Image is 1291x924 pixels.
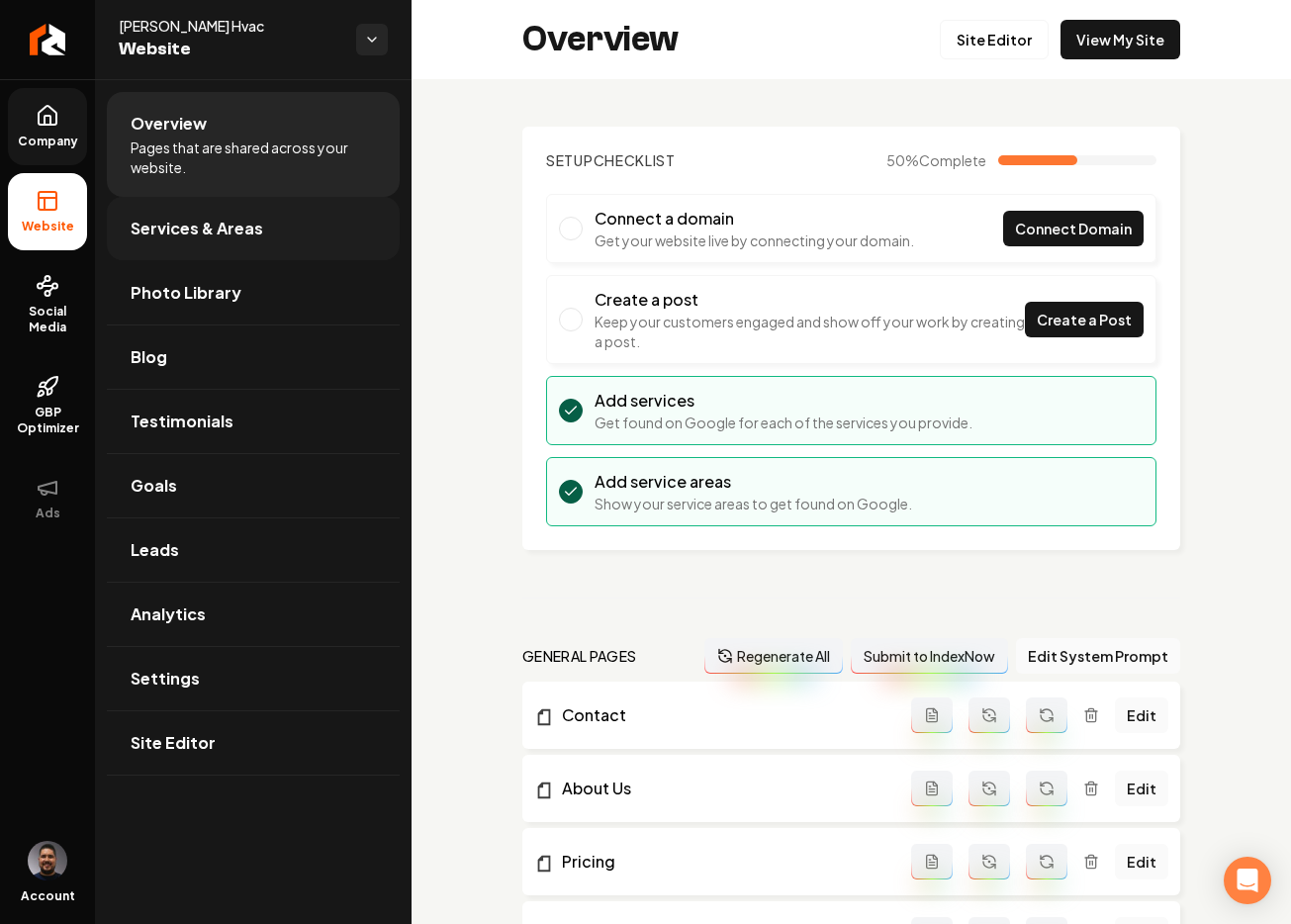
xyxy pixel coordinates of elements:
[8,460,87,537] button: Ads
[1115,844,1168,879] a: Edit
[8,304,87,335] span: Social Media
[1115,771,1168,806] a: Edit
[534,850,911,874] a: Pricing
[28,841,67,880] button: Open user button
[28,841,67,880] img: Daniel Humberto Ortega Celis
[940,20,1049,59] a: Site Editor
[534,777,911,800] a: About Us
[1015,219,1132,239] span: Connect Domain
[8,405,87,436] span: GBP Optimizer
[1037,310,1132,330] span: Create a Post
[107,261,400,324] a: Photo Library
[131,112,207,136] span: Overview
[107,711,400,775] a: Site Editor
[10,134,86,149] span: Company
[8,359,87,452] a: GBP Optimizer
[1060,20,1180,59] a: View My Site
[851,638,1008,674] button: Submit to IndexNow
[522,20,679,59] h2: Overview
[919,151,986,169] span: Complete
[8,88,87,165] a: Company
[131,138,376,177] span: Pages that are shared across your website.
[28,506,68,521] span: Ads
[131,281,241,305] span: Photo Library
[595,389,972,413] h3: Add services
[107,583,400,646] a: Analytics
[595,470,912,494] h3: Add service areas
[131,345,167,369] span: Blog
[911,697,953,733] button: Add admin page prompt
[1025,302,1144,337] a: Create a Post
[131,602,206,626] span: Analytics
[546,151,594,169] span: Setup
[8,258,87,351] a: Social Media
[704,638,843,674] button: Regenerate All
[1115,697,1168,733] a: Edit
[1016,638,1180,674] button: Edit System Prompt
[911,844,953,879] button: Add admin page prompt
[107,454,400,517] a: Goals
[886,150,986,170] span: 50 %
[21,888,75,904] span: Account
[131,538,179,562] span: Leads
[107,197,400,260] a: Services & Areas
[595,231,914,250] p: Get your website live by connecting your domain.
[595,312,1025,351] p: Keep your customers engaged and show off your work by creating a post.
[119,36,340,63] span: Website
[595,207,914,231] h3: Connect a domain
[534,703,911,727] a: Contact
[119,16,340,36] span: [PERSON_NAME] Hvac
[522,646,637,666] h2: general pages
[131,217,263,240] span: Services & Areas
[107,325,400,389] a: Blog
[107,647,400,710] a: Settings
[107,390,400,453] a: Testimonials
[911,771,953,806] button: Add admin page prompt
[1003,211,1144,246] a: Connect Domain
[131,474,177,498] span: Goals
[131,731,216,755] span: Site Editor
[14,219,82,234] span: Website
[131,410,233,433] span: Testimonials
[30,24,66,55] img: Rebolt Logo
[595,288,1025,312] h3: Create a post
[595,494,912,513] p: Show your service areas to get found on Google.
[546,150,676,170] h2: Checklist
[1224,857,1271,904] div: Open Intercom Messenger
[107,518,400,582] a: Leads
[595,413,972,432] p: Get found on Google for each of the services you provide.
[131,667,200,691] span: Settings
